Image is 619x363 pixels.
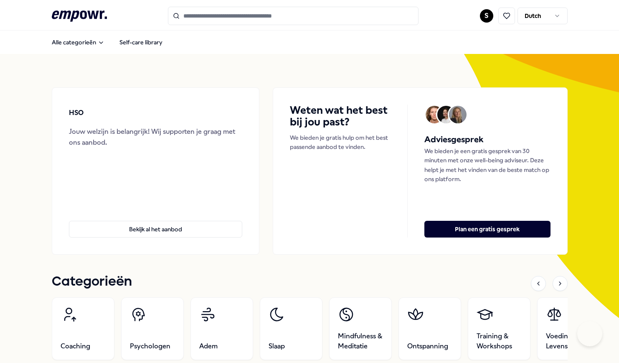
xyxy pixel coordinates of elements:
[121,297,184,360] a: Psychologen
[449,106,467,123] img: Avatar
[468,297,530,360] a: Training & Workshops
[69,207,243,238] a: Bekijk al het aanbod
[45,34,169,51] nav: Main
[199,341,218,351] span: Adem
[130,341,170,351] span: Psychologen
[537,297,600,360] a: Voeding & Levensstijl
[398,297,461,360] a: Ontspanning
[546,331,591,351] span: Voeding & Levensstijl
[69,221,243,238] button: Bekijk al het aanbod
[329,297,392,360] a: Mindfulness & Meditatie
[190,297,253,360] a: Adem
[426,106,443,123] img: Avatar
[477,331,522,351] span: Training & Workshops
[69,126,243,148] div: Jouw welzijn is belangrijk! Wij supporten je graag met ons aanbod.
[260,297,322,360] a: Slaap
[480,9,493,23] button: S
[290,133,391,152] p: We bieden je gratis hulp om het best passende aanbod te vinden.
[437,106,455,123] img: Avatar
[424,133,550,146] h5: Adviesgesprek
[338,331,383,351] span: Mindfulness & Meditatie
[113,34,169,51] a: Self-care library
[168,7,419,25] input: Search for products, categories or subcategories
[424,146,550,184] p: We bieden je een gratis gesprek van 30 minuten met onze well-being adviseur. Deze helpt je met he...
[290,105,391,128] h4: Weten wat het best bij jou past?
[269,341,285,351] span: Slaap
[69,107,84,118] p: HSO
[577,321,602,346] iframe: Help Scout Beacon - Open
[407,341,448,351] span: Ontspanning
[52,271,132,292] h1: Categorieën
[424,221,550,238] button: Plan een gratis gesprek
[52,297,114,360] a: Coaching
[45,34,111,51] button: Alle categorieën
[61,341,90,351] span: Coaching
